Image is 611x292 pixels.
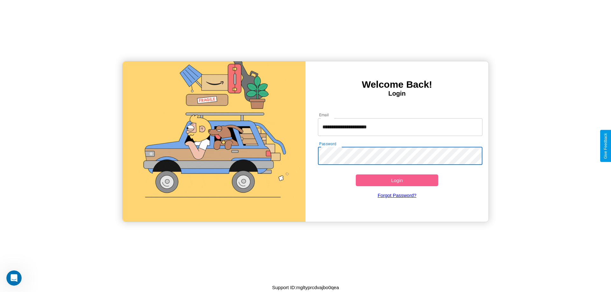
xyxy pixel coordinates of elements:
a: Forgot Password? [315,186,480,204]
div: Give Feedback [603,133,608,159]
button: Login [356,174,438,186]
h4: Login [305,90,488,97]
label: Email [319,112,329,118]
img: gif [123,61,305,222]
h3: Welcome Back! [305,79,488,90]
p: Support ID: mgltyprcdvajbo0qea [272,283,339,292]
label: Password [319,141,336,146]
iframe: Intercom live chat [6,270,22,286]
